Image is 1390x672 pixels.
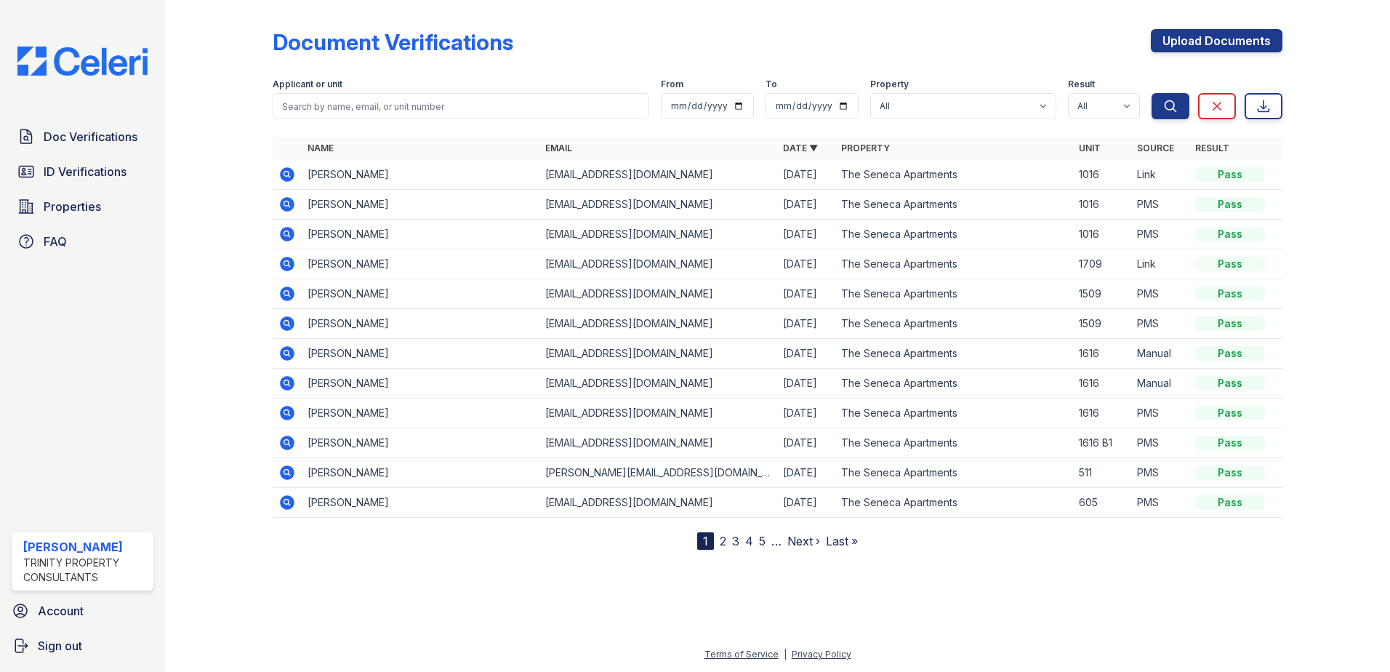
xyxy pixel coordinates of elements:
[44,163,126,180] span: ID Verifications
[835,339,1073,369] td: The Seneca Apartments
[273,93,649,119] input: Search by name, email, or unit number
[1131,428,1189,458] td: PMS
[1131,458,1189,488] td: PMS
[732,534,739,548] a: 3
[766,79,777,90] label: To
[835,428,1073,458] td: The Seneca Apartments
[539,249,777,279] td: [EMAIL_ADDRESS][DOMAIN_NAME]
[1195,495,1265,510] div: Pass
[835,369,1073,399] td: The Seneca Apartments
[759,534,766,548] a: 5
[777,190,835,220] td: [DATE]
[6,596,159,625] a: Account
[826,534,858,548] a: Last »
[539,339,777,369] td: [EMAIL_ADDRESS][DOMAIN_NAME]
[23,538,148,556] div: [PERSON_NAME]
[784,649,787,660] div: |
[1195,257,1265,271] div: Pass
[302,428,539,458] td: [PERSON_NAME]
[777,428,835,458] td: [DATE]
[835,309,1073,339] td: The Seneca Apartments
[792,649,851,660] a: Privacy Policy
[302,309,539,339] td: [PERSON_NAME]
[1131,249,1189,279] td: Link
[1195,143,1229,153] a: Result
[720,534,726,548] a: 2
[539,458,777,488] td: [PERSON_NAME][EMAIL_ADDRESS][DOMAIN_NAME]
[771,532,782,550] span: …
[835,190,1073,220] td: The Seneca Apartments
[44,198,101,215] span: Properties
[661,79,683,90] label: From
[1195,227,1265,241] div: Pass
[1073,160,1131,190] td: 1016
[704,649,779,660] a: Terms of Service
[1131,399,1189,428] td: PMS
[1073,339,1131,369] td: 1616
[1195,316,1265,331] div: Pass
[841,143,890,153] a: Property
[777,160,835,190] td: [DATE]
[1131,220,1189,249] td: PMS
[308,143,334,153] a: Name
[6,631,159,660] a: Sign out
[777,249,835,279] td: [DATE]
[697,532,714,550] div: 1
[1131,160,1189,190] td: Link
[787,534,820,548] a: Next ›
[1073,190,1131,220] td: 1016
[1195,167,1265,182] div: Pass
[1073,309,1131,339] td: 1509
[12,227,153,256] a: FAQ
[44,233,67,250] span: FAQ
[1195,376,1265,391] div: Pass
[1073,399,1131,428] td: 1616
[539,220,777,249] td: [EMAIL_ADDRESS][DOMAIN_NAME]
[302,249,539,279] td: [PERSON_NAME]
[1073,488,1131,518] td: 605
[1131,488,1189,518] td: PMS
[835,249,1073,279] td: The Seneca Apartments
[777,339,835,369] td: [DATE]
[302,220,539,249] td: [PERSON_NAME]
[1195,406,1265,420] div: Pass
[38,637,82,655] span: Sign out
[539,488,777,518] td: [EMAIL_ADDRESS][DOMAIN_NAME]
[12,157,153,186] a: ID Verifications
[539,190,777,220] td: [EMAIL_ADDRESS][DOMAIN_NAME]
[777,399,835,428] td: [DATE]
[44,128,137,145] span: Doc Verifications
[835,279,1073,309] td: The Seneca Apartments
[835,220,1073,249] td: The Seneca Apartments
[1131,279,1189,309] td: PMS
[1131,369,1189,399] td: Manual
[1073,220,1131,249] td: 1016
[1073,458,1131,488] td: 511
[1131,339,1189,369] td: Manual
[12,122,153,151] a: Doc Verifications
[745,534,753,548] a: 4
[302,369,539,399] td: [PERSON_NAME]
[1073,249,1131,279] td: 1709
[1195,465,1265,480] div: Pass
[777,279,835,309] td: [DATE]
[835,458,1073,488] td: The Seneca Apartments
[539,309,777,339] td: [EMAIL_ADDRESS][DOMAIN_NAME]
[870,79,909,90] label: Property
[38,602,84,620] span: Account
[1151,29,1282,52] a: Upload Documents
[6,47,159,76] img: CE_Logo_Blue-a8612792a0a2168367f1c8372b55b34899dd931a85d93a1a3d3e32e68fde9ad4.png
[777,220,835,249] td: [DATE]
[1079,143,1101,153] a: Unit
[302,279,539,309] td: [PERSON_NAME]
[302,339,539,369] td: [PERSON_NAME]
[539,160,777,190] td: [EMAIL_ADDRESS][DOMAIN_NAME]
[1131,309,1189,339] td: PMS
[1073,369,1131,399] td: 1616
[777,369,835,399] td: [DATE]
[783,143,818,153] a: Date ▼
[539,428,777,458] td: [EMAIL_ADDRESS][DOMAIN_NAME]
[539,369,777,399] td: [EMAIL_ADDRESS][DOMAIN_NAME]
[539,279,777,309] td: [EMAIL_ADDRESS][DOMAIN_NAME]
